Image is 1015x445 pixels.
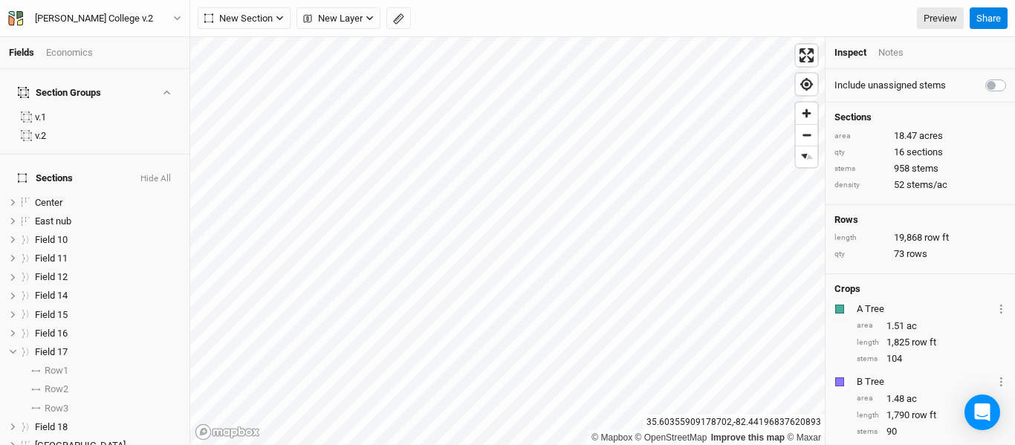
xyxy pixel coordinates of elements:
[796,45,817,66] button: Enter fullscreen
[35,234,181,246] div: Field 10
[834,131,886,142] div: area
[46,46,93,59] div: Economics
[907,392,917,406] span: ac
[35,290,68,301] span: Field 14
[924,231,949,244] span: row ft
[18,172,73,184] span: Sections
[878,46,904,59] div: Notes
[907,247,927,261] span: rows
[964,394,1000,430] div: Open Intercom Messenger
[834,231,1006,244] div: 19,868
[386,7,411,30] button: Shortcut: M
[45,365,68,377] span: Row 1
[996,300,1006,317] button: Crop Usage
[834,283,860,295] h4: Crops
[907,319,917,333] span: ac
[35,130,181,142] div: v.2
[793,143,820,171] span: Reset bearing to north
[195,423,260,441] a: Mapbox logo
[796,146,817,167] button: Reset bearing to north
[35,271,181,283] div: Field 12
[35,11,153,26] div: [PERSON_NAME] College v.2
[35,111,181,123] div: v.1
[635,432,707,443] a: OpenStreetMap
[190,37,825,445] canvas: Map
[857,375,993,389] div: B Tree
[796,124,817,146] button: Zoom out
[912,162,938,175] span: stems
[9,47,34,58] a: Fields
[35,290,181,302] div: Field 14
[45,383,68,395] span: Row 2
[912,336,936,349] span: row ft
[857,409,1006,422] div: 1,790
[35,421,68,432] span: Field 18
[204,11,273,26] span: New Section
[857,320,879,331] div: area
[912,409,936,422] span: row ft
[996,373,1006,390] button: Crop Usage
[711,432,785,443] a: Improve this map
[140,174,172,184] button: Hide All
[834,214,1006,226] h4: Rows
[834,163,886,175] div: stems
[834,79,946,92] label: Include unassigned stems
[834,147,886,158] div: qty
[857,352,1006,366] div: 104
[35,234,68,245] span: Field 10
[907,178,947,192] span: stems/ac
[796,103,817,124] button: Zoom in
[834,178,1006,192] div: 52
[35,421,181,433] div: Field 18
[857,302,993,316] div: A Tree
[7,10,182,27] button: [PERSON_NAME] College v.2
[917,7,964,30] a: Preview
[18,87,101,99] div: Section Groups
[834,180,886,191] div: density
[857,393,879,404] div: area
[303,11,363,26] span: New Layer
[35,328,68,339] span: Field 16
[834,247,1006,261] div: 73
[857,392,1006,406] div: 1.48
[834,146,1006,159] div: 16
[796,125,817,146] span: Zoom out
[35,253,68,264] span: Field 11
[160,88,172,97] button: Show section groups
[834,46,866,59] div: Inspect
[857,426,879,438] div: stems
[591,432,632,443] a: Mapbox
[35,309,181,321] div: Field 15
[857,425,1006,438] div: 90
[35,309,68,320] span: Field 15
[35,346,68,357] span: Field 17
[35,197,62,208] span: Center
[919,129,943,143] span: acres
[35,253,181,264] div: Field 11
[834,162,1006,175] div: 958
[35,11,153,26] div: Warren Wilson College v.2
[834,233,886,244] div: length
[857,319,1006,333] div: 1.51
[834,249,886,260] div: qty
[857,354,879,365] div: stems
[857,336,1006,349] div: 1,825
[35,215,181,227] div: East nub
[35,215,71,227] span: East nub
[857,337,879,348] div: length
[296,7,380,30] button: New Layer
[907,146,943,159] span: sections
[796,74,817,95] button: Find my location
[643,415,825,430] div: 35.60355909178702 , -82.44196837620893
[35,197,181,209] div: Center
[970,7,1008,30] button: Share
[35,346,181,358] div: Field 17
[45,403,68,415] span: Row 3
[35,328,181,340] div: Field 16
[787,432,821,443] a: Maxar
[857,410,879,421] div: length
[834,129,1006,143] div: 18.47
